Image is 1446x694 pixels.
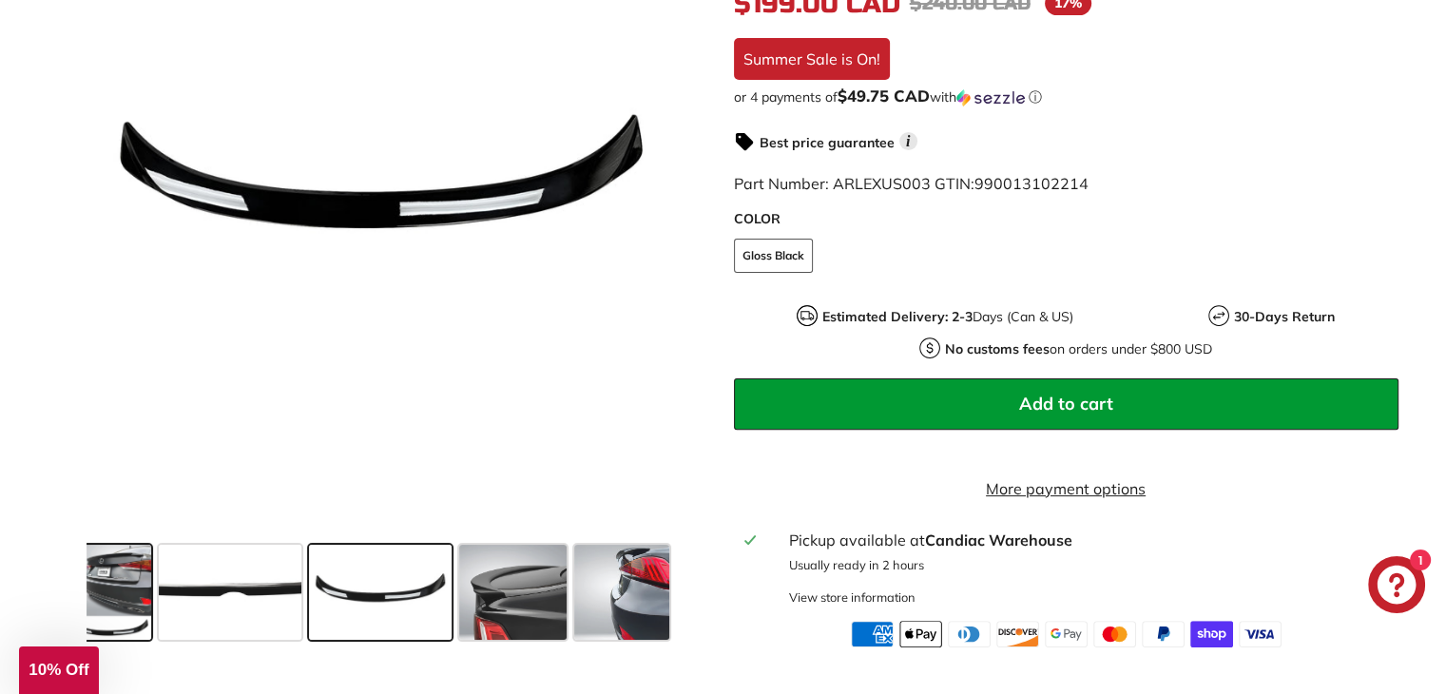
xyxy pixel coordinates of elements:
[734,87,1398,106] div: or 4 payments of with
[1234,307,1335,324] strong: 30-Days Return
[945,338,1212,358] p: on orders under $800 USD
[851,621,894,647] img: american_express
[734,208,1398,228] label: COLOR
[734,87,1398,106] div: or 4 payments of$49.75 CADwithSezzle Click to learn more about Sezzle
[734,173,1089,192] span: Part Number: ARLEXUS003 GTIN:
[996,621,1039,647] img: discover
[734,377,1398,429] button: Add to cart
[899,132,917,150] span: i
[822,306,1073,326] p: Days (Can & US)
[788,588,915,606] div: View store information
[1045,621,1088,647] img: google_pay
[29,661,88,679] span: 10% Off
[788,555,1386,573] p: Usually ready in 2 hours
[945,339,1050,357] strong: No customs fees
[1093,621,1136,647] img: master
[734,37,890,79] div: Summer Sale is On!
[1239,621,1282,647] img: visa
[1019,392,1113,414] span: Add to cart
[1362,556,1431,618] inbox-online-store-chat: Shopify online store chat
[1190,621,1233,647] img: shopify_pay
[948,621,991,647] img: diners_club
[760,133,895,150] strong: Best price guarantee
[838,85,930,105] span: $49.75 CAD
[822,307,973,324] strong: Estimated Delivery: 2-3
[924,530,1071,549] strong: Candiac Warehouse
[1142,621,1185,647] img: paypal
[974,173,1089,192] span: 990013102214
[899,621,942,647] img: apple_pay
[956,88,1025,106] img: Sezzle
[734,476,1398,499] a: More payment options
[788,528,1386,550] div: Pickup available at
[19,646,99,694] div: 10% Off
